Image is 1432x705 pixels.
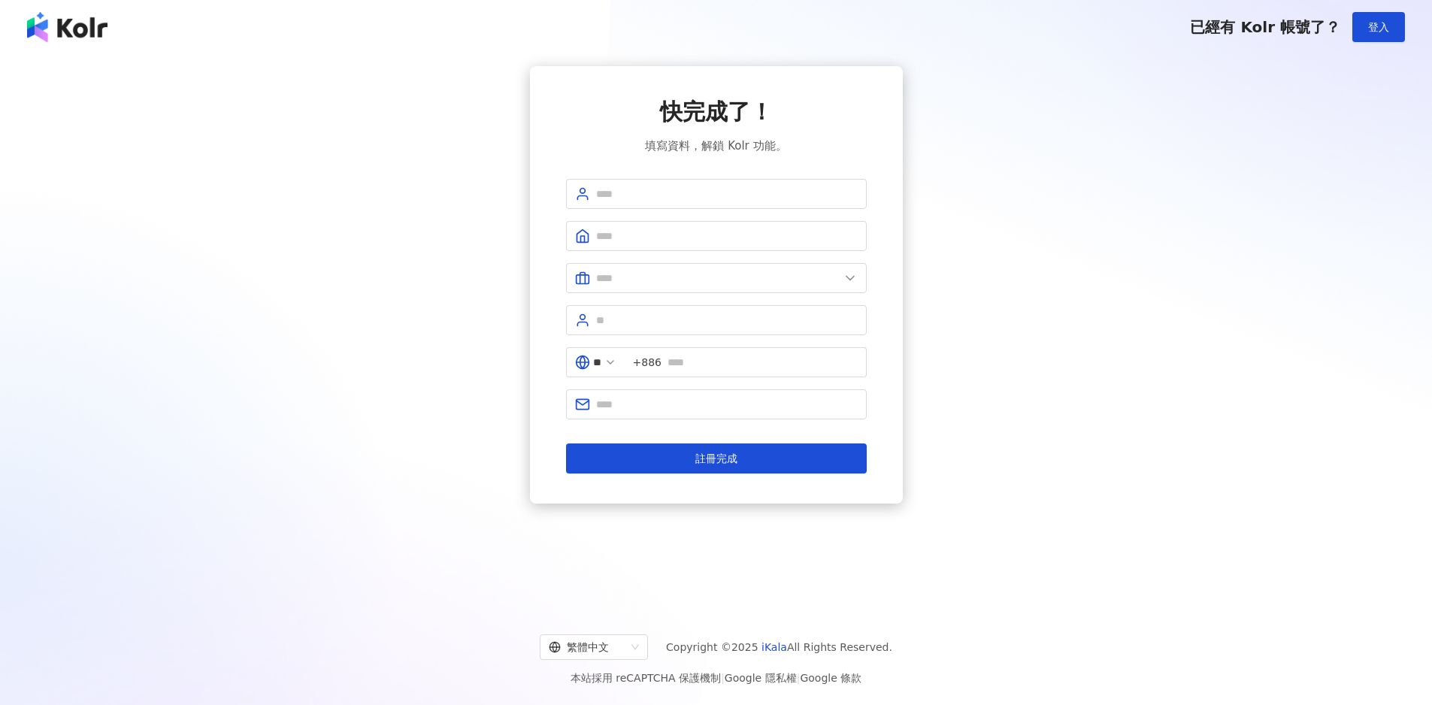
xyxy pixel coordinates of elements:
img: logo [27,12,107,42]
span: +886 [633,354,662,371]
a: Google 條款 [800,672,861,684]
span: 填寫資料，解鎖 Kolr 功能。 [645,137,786,155]
span: 登入 [1368,21,1389,33]
span: | [797,672,801,684]
span: 註冊完成 [695,452,737,464]
span: | [721,672,725,684]
a: iKala [761,641,787,653]
span: 快完成了！ [660,96,773,128]
div: 繁體中文 [549,635,625,659]
span: 本站採用 reCAPTCHA 保護機制 [571,669,861,687]
span: 已經有 Kolr 帳號了？ [1190,18,1340,36]
a: Google 隱私權 [725,672,797,684]
button: 註冊完成 [566,443,867,474]
button: 登入 [1352,12,1405,42]
span: Copyright © 2025 All Rights Reserved. [666,638,892,656]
